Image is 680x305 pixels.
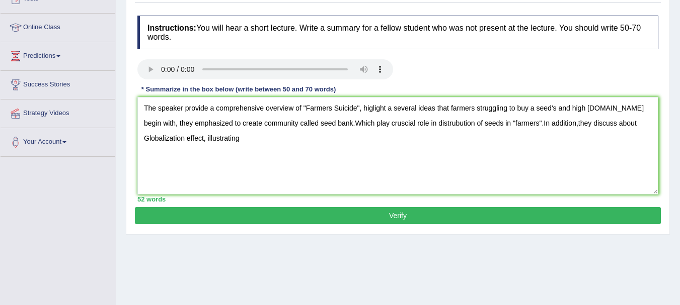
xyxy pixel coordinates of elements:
b: Instructions: [147,24,196,32]
a: Predictions [1,42,115,67]
a: Online Class [1,14,115,39]
div: 52 words [137,194,658,204]
div: * Summarize in the box below (write between 50 and 70 words) [137,84,340,94]
a: Your Account [1,128,115,153]
button: Verify [135,207,661,224]
a: Strategy Videos [1,99,115,125]
h4: You will hear a short lecture. Write a summary for a fellow student who was not present at the le... [137,16,658,49]
a: Success Stories [1,71,115,96]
